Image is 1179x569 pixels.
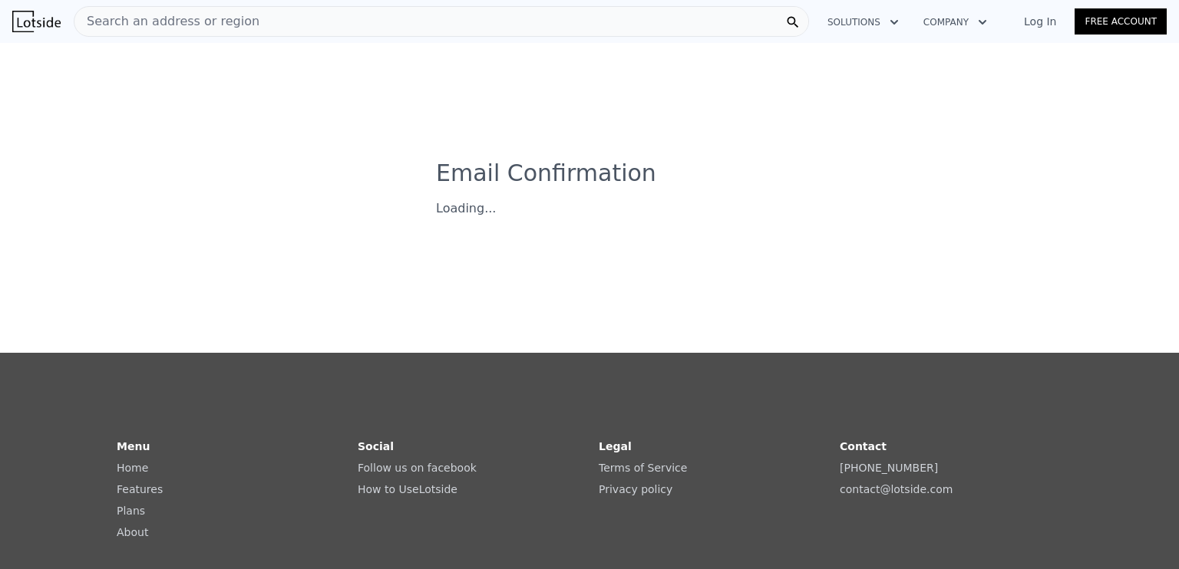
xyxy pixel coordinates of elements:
a: About [117,526,148,538]
a: How to UseLotside [358,483,457,495]
h3: Email Confirmation [436,160,743,187]
img: Lotside [12,11,61,32]
strong: Legal [599,440,632,452]
button: Company [911,8,999,36]
a: Home [117,462,148,474]
a: Privacy policy [599,483,672,495]
button: Solutions [815,8,911,36]
a: Free Account [1075,8,1167,35]
strong: Contact [840,440,887,452]
a: Follow us on facebook [358,462,477,474]
div: Loading... [436,199,743,218]
a: Plans [117,505,145,517]
strong: Menu [117,440,150,452]
strong: Social [358,440,394,452]
a: contact@lotside.com [840,483,953,495]
a: Features [117,483,163,495]
a: Terms of Service [599,462,687,474]
span: Search an address or region [74,12,259,31]
a: [PHONE_NUMBER] [840,462,938,474]
a: Log In [1006,14,1075,29]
